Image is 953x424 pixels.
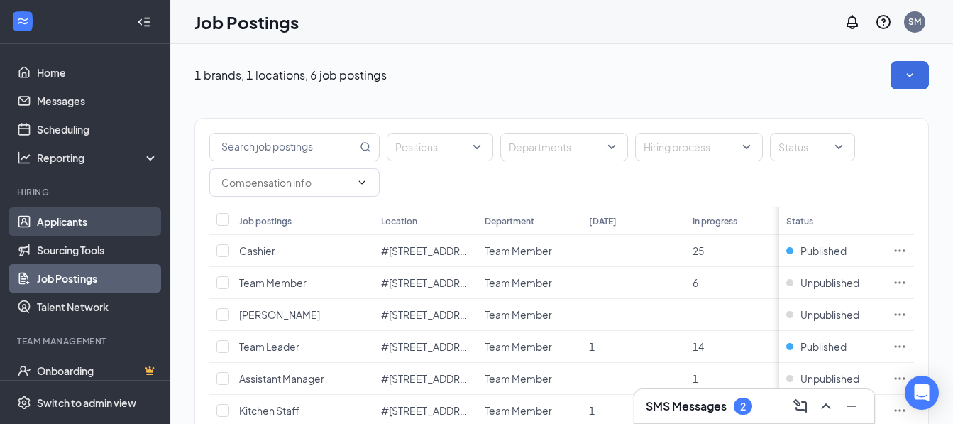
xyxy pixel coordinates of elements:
svg: SmallChevronDown [903,68,917,82]
td: #1372 - Valley Mills Drive [374,267,478,299]
span: [PERSON_NAME] [239,308,320,321]
span: #[STREET_ADDRESS][PERSON_NAME] [381,276,563,289]
svg: MagnifyingGlass [360,141,371,153]
td: Team Member [478,235,581,267]
svg: Collapse [137,15,151,29]
div: SM [908,16,921,28]
a: Applicants [37,207,158,236]
td: #1372 - Valley Mills Drive [374,331,478,363]
th: In progress [685,207,789,235]
h1: Job Postings [194,10,299,34]
td: Team Member [478,331,581,363]
span: #[STREET_ADDRESS][PERSON_NAME] [381,404,563,417]
span: 1 [589,340,595,353]
span: #[STREET_ADDRESS][PERSON_NAME] [381,244,563,257]
a: Home [37,58,158,87]
div: Department [485,215,534,227]
svg: Ellipses [893,339,907,354]
th: Status [779,207,886,235]
th: [DATE] [582,207,685,235]
a: Job Postings [37,264,158,293]
a: Scheduling [37,115,158,143]
td: #1372 - Valley Mills Drive [374,363,478,395]
span: Team Member [485,276,552,289]
a: Talent Network [37,293,158,321]
td: Team Member [478,299,581,331]
a: Messages [37,87,158,115]
span: Team Member [485,244,552,257]
span: Published [800,339,847,354]
div: Job postings [239,215,292,227]
input: Compensation info [221,175,351,190]
div: Hiring [17,186,155,198]
button: ComposeMessage [789,395,812,418]
div: Open Intercom Messenger [905,376,939,410]
td: #1372 - Valley Mills Drive [374,299,478,331]
div: Location [381,215,417,227]
span: Unpublished [800,276,859,290]
svg: Ellipses [893,276,907,290]
span: 1 [693,372,698,385]
svg: QuestionInfo [875,13,892,31]
h3: SMS Messages [646,398,727,414]
span: Assistant Manager [239,372,324,385]
a: Sourcing Tools [37,236,158,264]
div: 2 [740,401,746,413]
svg: Ellipses [893,308,907,322]
svg: WorkstreamLogo [16,14,30,28]
svg: ChevronUp [817,398,834,415]
svg: ComposeMessage [792,398,809,415]
span: 1 [589,404,595,417]
span: Cashier [239,244,275,257]
svg: Ellipses [893,403,907,418]
button: SmallChevronDown [891,61,929,89]
svg: Analysis [17,151,31,165]
svg: Ellipses [893,244,907,258]
button: ChevronUp [815,395,837,418]
input: Search job postings [210,134,357,161]
span: 25 [693,244,704,257]
span: Team Member [485,340,552,353]
svg: Settings [17,396,31,410]
span: Team Member [485,372,552,385]
div: Switch to admin view [37,396,136,410]
button: Minimize [840,395,863,418]
span: #[STREET_ADDRESS][PERSON_NAME] [381,308,563,321]
svg: Notifications [844,13,861,31]
span: 6 [693,276,698,289]
td: #1372 - Valley Mills Drive [374,235,478,267]
svg: ChevronDown [356,177,368,188]
span: Team Member [485,308,552,321]
td: Team Member [478,267,581,299]
span: #[STREET_ADDRESS][PERSON_NAME] [381,372,563,385]
a: OnboardingCrown [37,357,158,385]
span: Team Member [239,276,307,289]
p: 1 brands, 1 locations, 6 job postings [194,67,387,83]
span: Team Member [485,404,552,417]
span: 14 [693,340,704,353]
span: Team Leader [239,340,299,353]
span: Unpublished [800,371,859,386]
div: Reporting [37,151,159,165]
svg: Minimize [843,398,860,415]
span: Unpublished [800,308,859,322]
span: Published [800,244,847,258]
span: #[STREET_ADDRESS][PERSON_NAME] [381,340,563,353]
svg: Ellipses [893,371,907,386]
td: Team Member [478,363,581,395]
span: Kitchen Staff [239,404,299,417]
div: Team Management [17,335,155,347]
